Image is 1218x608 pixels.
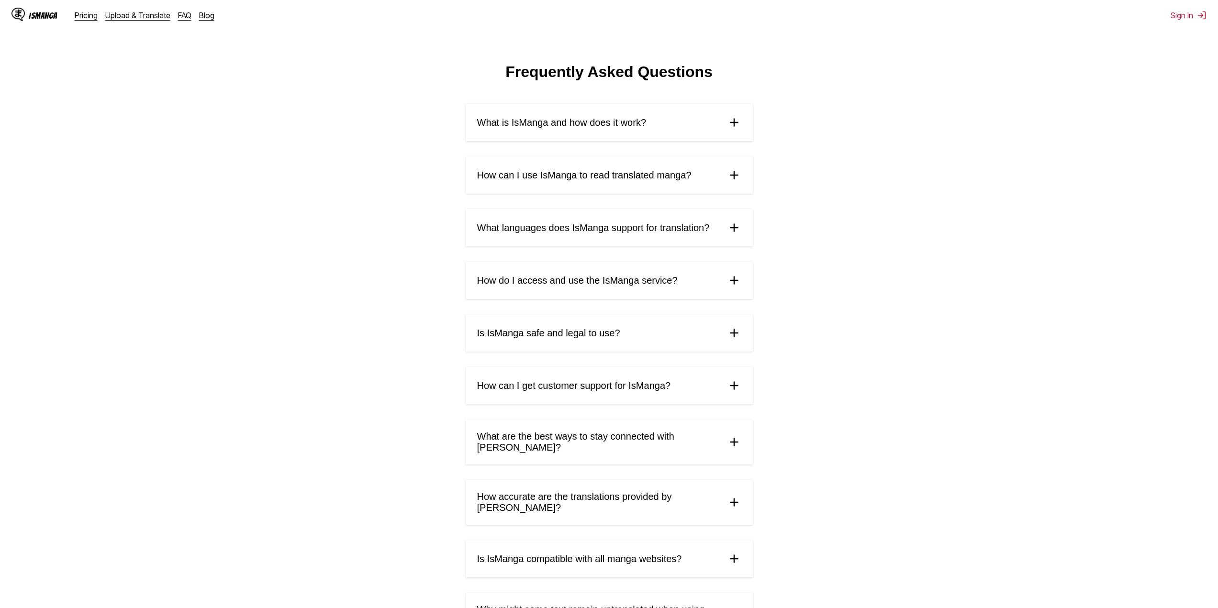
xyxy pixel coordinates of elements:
a: IsManga LogoIsManga [11,8,75,23]
span: What are the best ways to stay connected with [PERSON_NAME]? [477,431,719,453]
img: plus [727,168,741,182]
a: Upload & Translate [105,11,170,20]
summary: How can I get customer support for IsManga? [466,367,753,404]
button: Sign In [1171,11,1207,20]
img: plus [727,326,741,340]
img: plus [727,495,741,509]
summary: What languages does IsManga support for translation? [466,209,753,246]
span: Is IsManga compatible with all manga websites? [477,553,682,564]
span: What is IsManga and how does it work? [477,117,647,128]
span: How accurate are the translations provided by [PERSON_NAME]? [477,491,719,513]
a: Pricing [75,11,98,20]
h1: Frequently Asked Questions [505,63,713,81]
span: Is IsManga safe and legal to use? [477,328,620,339]
img: plus [727,115,741,130]
img: plus [727,221,741,235]
summary: How do I access and use the IsManga service? [466,262,753,299]
img: Sign out [1197,11,1207,20]
img: IsManga Logo [11,8,25,21]
summary: How accurate are the translations provided by [PERSON_NAME]? [466,480,753,525]
span: How do I access and use the IsManga service? [477,275,678,286]
summary: Is IsManga compatible with all manga websites? [466,540,753,577]
span: How can I get customer support for IsManga? [477,380,671,391]
div: IsManga [29,11,57,20]
a: Blog [199,11,214,20]
img: plus [727,378,741,393]
img: plus [727,435,741,449]
img: plus [727,273,741,287]
span: What languages does IsManga support for translation? [477,222,710,233]
img: plus [727,552,741,566]
span: How can I use IsManga to read translated manga? [477,170,692,181]
summary: What are the best ways to stay connected with [PERSON_NAME]? [466,420,753,464]
summary: Is IsManga safe and legal to use? [466,314,753,352]
summary: How can I use IsManga to read translated manga? [466,156,753,194]
a: FAQ [178,11,191,20]
summary: What is IsManga and how does it work? [466,104,753,141]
